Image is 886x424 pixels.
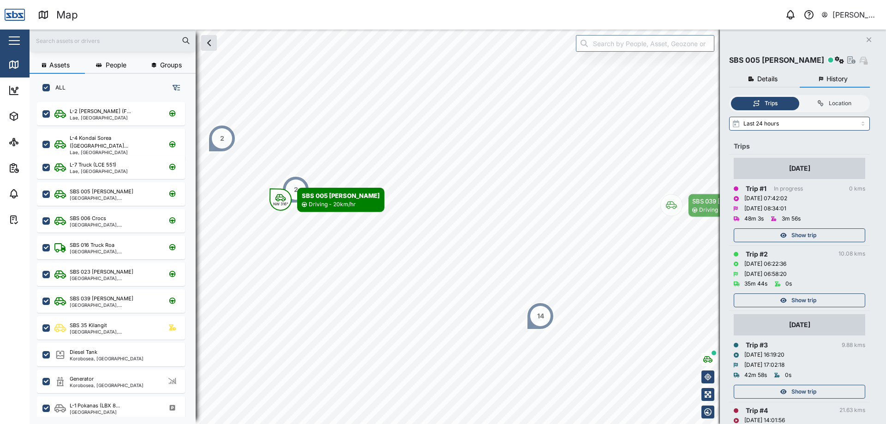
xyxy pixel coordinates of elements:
[70,161,116,169] div: L-7 Truck (LCE 551)
[734,228,865,242] button: Show trip
[729,54,824,66] div: SBS 005 [PERSON_NAME]
[70,356,144,361] div: Korobosea, [GEOGRAPHIC_DATA]
[785,371,791,380] div: 0s
[537,311,544,321] div: 14
[70,375,94,383] div: Generator
[744,215,764,223] div: 48m 3s
[789,163,810,173] div: [DATE]
[692,197,767,206] div: SBS 039 [PERSON_NAME]
[785,280,792,288] div: 0s
[791,385,816,398] span: Show trip
[302,191,380,200] div: SBS 005 [PERSON_NAME]
[744,270,787,279] div: [DATE] 06:58:20
[24,163,55,173] div: Reports
[782,215,801,223] div: 3m 56s
[220,133,224,143] div: 2
[37,99,195,417] div: grid
[839,406,865,415] div: 21.63 kms
[774,185,803,193] div: In progress
[821,8,879,21] button: [PERSON_NAME] SBS
[744,194,787,203] div: [DATE] 07:42:02
[24,215,49,225] div: Tasks
[729,117,870,131] input: Select range
[70,348,97,356] div: Diesel Tank
[832,9,878,21] div: [PERSON_NAME] SBS
[757,76,778,82] span: Details
[282,176,310,203] div: Map marker
[791,294,816,307] span: Show trip
[24,85,66,96] div: Dashboard
[56,7,78,23] div: Map
[35,34,190,48] input: Search assets or drivers
[734,141,865,151] div: Trips
[849,185,865,193] div: 0 kms
[842,341,865,350] div: 9.88 kms
[660,194,771,217] div: Map marker
[160,62,182,68] span: Groups
[24,137,46,147] div: Sites
[50,84,66,91] label: ALL
[744,361,784,370] div: [DATE] 17:02:18
[527,302,554,330] div: Map marker
[826,76,848,82] span: History
[746,406,768,416] div: Trip # 4
[746,184,766,194] div: Trip # 1
[791,229,816,242] span: Show trip
[24,111,53,121] div: Assets
[30,30,886,424] canvas: Map
[70,410,120,414] div: [GEOGRAPHIC_DATA]
[576,35,714,52] input: Search by People, Asset, Geozone or Place
[70,169,128,173] div: Lae, [GEOGRAPHIC_DATA]
[70,115,131,120] div: Lae, [GEOGRAPHIC_DATA]
[789,320,810,330] div: [DATE]
[24,60,45,70] div: Map
[49,62,70,68] span: Assets
[765,99,778,108] div: Trips
[70,402,120,410] div: L-1 Pokanas (LBX 8...
[70,268,133,276] div: SBS 023 [PERSON_NAME]
[70,222,158,227] div: [GEOGRAPHIC_DATA], [GEOGRAPHIC_DATA]
[70,322,107,329] div: SBS 35 Kilangit
[269,188,384,212] div: Map marker
[309,200,356,209] div: Driving - 20km/hr
[699,206,718,215] div: Driving
[746,249,768,259] div: Trip # 2
[734,293,865,307] button: Show trip
[70,383,144,388] div: Korobosea, [GEOGRAPHIC_DATA]
[208,125,236,152] div: Map marker
[24,189,53,199] div: Alarms
[70,276,158,281] div: [GEOGRAPHIC_DATA], [GEOGRAPHIC_DATA]
[70,196,158,200] div: [GEOGRAPHIC_DATA], [GEOGRAPHIC_DATA]
[70,107,131,115] div: L-2 [PERSON_NAME] (F...
[744,280,767,288] div: 35m 44s
[5,5,25,25] img: Main Logo
[294,185,298,195] div: 2
[744,351,784,359] div: [DATE] 16:19:20
[838,250,865,258] div: 10.08 kms
[70,295,133,303] div: SBS 039 [PERSON_NAME]
[70,150,158,155] div: Lae, [GEOGRAPHIC_DATA]
[70,303,158,307] div: [GEOGRAPHIC_DATA], [GEOGRAPHIC_DATA]
[70,241,114,249] div: SBS 016 Truck Roa
[70,249,158,254] div: [GEOGRAPHIC_DATA], [GEOGRAPHIC_DATA]
[106,62,126,68] span: People
[734,385,865,399] button: Show trip
[829,99,851,108] div: Location
[746,340,768,350] div: Trip # 3
[744,260,786,269] div: [DATE] 06:22:36
[70,134,158,150] div: L-4 Kondai Sorea ([GEOGRAPHIC_DATA]...
[273,202,288,206] div: NW 316°
[744,204,786,213] div: [DATE] 08:34:01
[744,371,767,380] div: 42m 58s
[70,215,106,222] div: SBS 006 Crocs
[70,329,158,334] div: [GEOGRAPHIC_DATA], [GEOGRAPHIC_DATA]
[70,188,133,196] div: SBS 005 [PERSON_NAME]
